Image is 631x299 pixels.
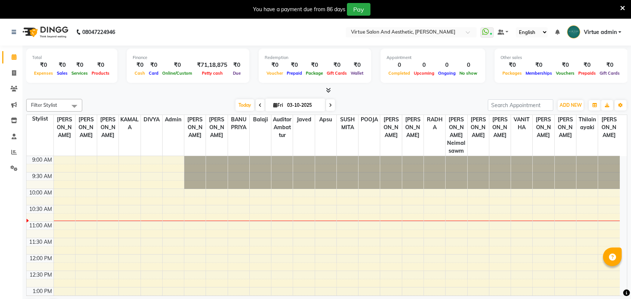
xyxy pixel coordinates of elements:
span: Apsu [315,115,336,124]
div: 11:30 AM [28,238,53,246]
input: 2025-10-03 [285,100,322,111]
span: BANUPRIYA [228,115,249,132]
div: 10:30 AM [28,205,53,213]
span: [PERSON_NAME] [97,115,118,140]
div: 9:00 AM [31,156,53,164]
span: Products [90,71,111,76]
span: [PERSON_NAME] [468,115,489,140]
span: Online/Custom [160,71,194,76]
span: Filter Stylist [31,102,57,108]
span: [PERSON_NAME] [54,115,75,140]
span: Gift Cards [598,71,622,76]
span: Expenses [32,71,55,76]
div: 12:00 PM [28,255,53,262]
div: 9:30 AM [31,172,53,180]
span: Fri [271,102,285,108]
span: Memberships [524,71,554,76]
img: logo [19,22,70,43]
div: 0 [458,61,479,69]
div: Redemption [265,54,365,61]
span: SUSHMITA [337,115,358,132]
span: [PERSON_NAME] Neimalsawm [446,115,467,156]
div: 10:00 AM [28,189,53,197]
span: Auditor Ambattur [271,115,293,140]
div: ₹0 [285,61,304,69]
span: [PERSON_NAME] [184,115,206,140]
span: [PERSON_NAME] [206,115,227,140]
div: 11:00 AM [28,222,53,230]
div: ₹0 [147,61,160,69]
div: ₹0 [160,61,194,69]
span: RADHA [424,115,445,132]
div: ₹0 [70,61,90,69]
div: ₹0 [90,61,111,69]
div: ₹0 [265,61,285,69]
div: ₹0 [55,61,70,69]
span: Virtue admin [584,28,617,36]
div: You have a payment due from 86 days [253,6,345,13]
span: Vouchers [554,71,576,76]
span: Sales [55,71,70,76]
span: POOJA [358,115,380,124]
span: KAMALA [119,115,140,132]
div: 0 [387,61,412,69]
span: Packages [501,71,524,76]
span: [PERSON_NAME] [489,115,511,140]
div: Appointment [387,54,479,61]
div: ₹0 [524,61,554,69]
span: Services [70,71,90,76]
span: [PERSON_NAME] [76,115,97,140]
button: ADD NEW [558,100,584,110]
div: ₹0 [349,61,365,69]
span: No show [458,71,479,76]
span: Voucher [265,71,285,76]
span: [PERSON_NAME] [402,115,424,140]
span: Petty cash [200,71,225,76]
div: 1:00 PM [31,287,53,295]
span: Prepaids [576,71,598,76]
span: Upcoming [412,71,436,76]
span: Cash [133,71,147,76]
span: Wallet [349,71,365,76]
div: ₹0 [325,61,349,69]
div: 0 [436,61,458,69]
div: 12:30 PM [28,271,53,279]
span: Thilainayaki [576,115,598,132]
div: ₹0 [501,61,524,69]
div: ₹0 [304,61,325,69]
input: Search Appointment [488,99,553,111]
span: Ongoing [436,71,458,76]
span: Completed [387,71,412,76]
span: Gift Cards [325,71,349,76]
div: ₹0 [32,61,55,69]
span: Due [231,71,243,76]
div: ₹0 [133,61,147,69]
span: [PERSON_NAME] [555,115,576,140]
span: Admin [163,115,184,124]
span: Package [304,71,325,76]
span: Prepaid [285,71,304,76]
span: [PERSON_NAME] [380,115,401,140]
span: [PERSON_NAME] [533,115,554,140]
b: 08047224946 [82,22,115,43]
img: Virtue admin [567,25,580,38]
div: ₹0 [554,61,576,69]
span: DIVYA [141,115,162,124]
span: Balaji [250,115,271,124]
div: ₹0 [598,61,622,69]
div: Finance [133,54,243,61]
div: Stylist [27,115,53,123]
span: [PERSON_NAME] [598,115,620,140]
span: Card [147,71,160,76]
div: 0 [412,61,436,69]
div: ₹0 [576,61,598,69]
span: Today [236,99,254,111]
div: ₹0 [230,61,243,69]
div: ₹71,18,875 [194,61,230,69]
span: VANITHA [511,115,532,132]
button: Pay [347,3,370,16]
div: Other sales [501,54,622,61]
span: Javed [293,115,314,124]
div: Total [32,54,111,61]
span: ADD NEW [560,102,582,108]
